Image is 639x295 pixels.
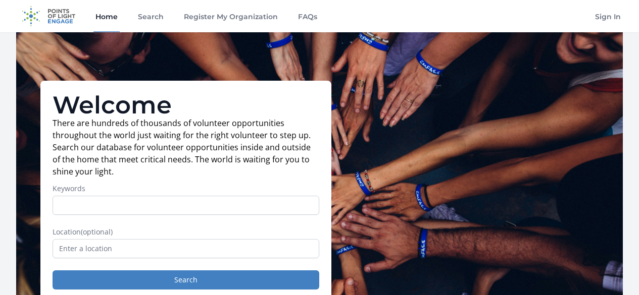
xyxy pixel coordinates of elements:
[53,239,319,258] input: Enter a location
[81,227,113,237] span: (optional)
[53,93,319,117] h1: Welcome
[53,270,319,289] button: Search
[53,117,319,178] p: There are hundreds of thousands of volunteer opportunities throughout the world just waiting for ...
[53,184,319,194] label: Keywords
[53,227,319,237] label: Location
